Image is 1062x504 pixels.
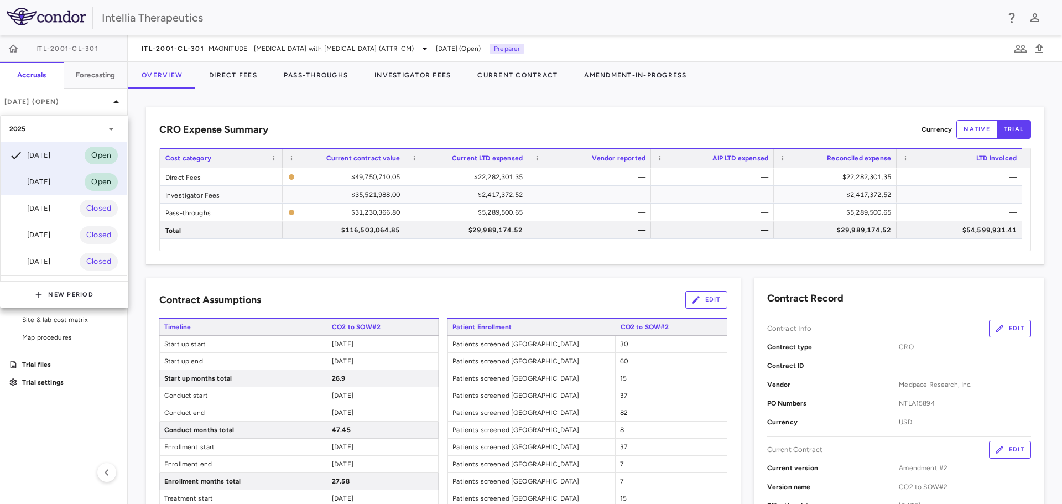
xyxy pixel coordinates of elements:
button: New Period [35,286,93,304]
div: 2024 [1,276,127,302]
div: [DATE] [9,149,50,162]
div: [DATE] [9,255,50,268]
span: Open [85,176,118,188]
div: 2025 [1,116,127,142]
div: [DATE] [9,228,50,242]
span: Closed [80,256,118,268]
span: Closed [80,202,118,215]
div: [DATE] [9,202,50,215]
span: Closed [80,229,118,241]
div: [DATE] [9,175,50,189]
p: 2025 [9,124,26,134]
span: Open [85,149,118,162]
